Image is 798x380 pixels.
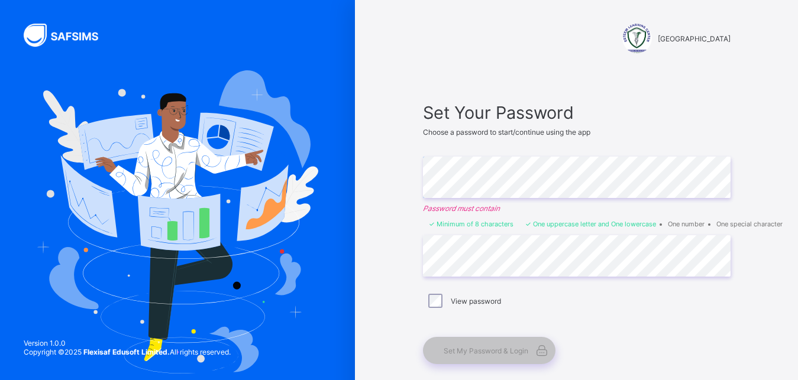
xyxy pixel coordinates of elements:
[622,24,652,53] img: ESTEEM LEARNING CENTER
[24,339,231,347] span: Version 1.0.0
[37,70,318,373] img: Hero Image
[668,220,705,228] li: One number
[451,297,501,306] label: View password
[83,347,170,356] strong: Flexisaf Edusoft Limited.
[24,347,231,356] span: Copyright © 2025 All rights reserved.
[24,24,112,47] img: SAFSIMS Logo
[444,346,528,355] span: Set My Password & Login
[423,128,590,137] span: Choose a password to start/continue using the app
[525,220,656,228] li: One uppercase letter and One lowercase
[423,102,731,123] span: Set Your Password
[716,220,783,228] li: One special character
[423,204,731,213] em: Password must contain
[429,220,513,228] li: Minimum of 8 characters
[658,34,731,43] span: [GEOGRAPHIC_DATA]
